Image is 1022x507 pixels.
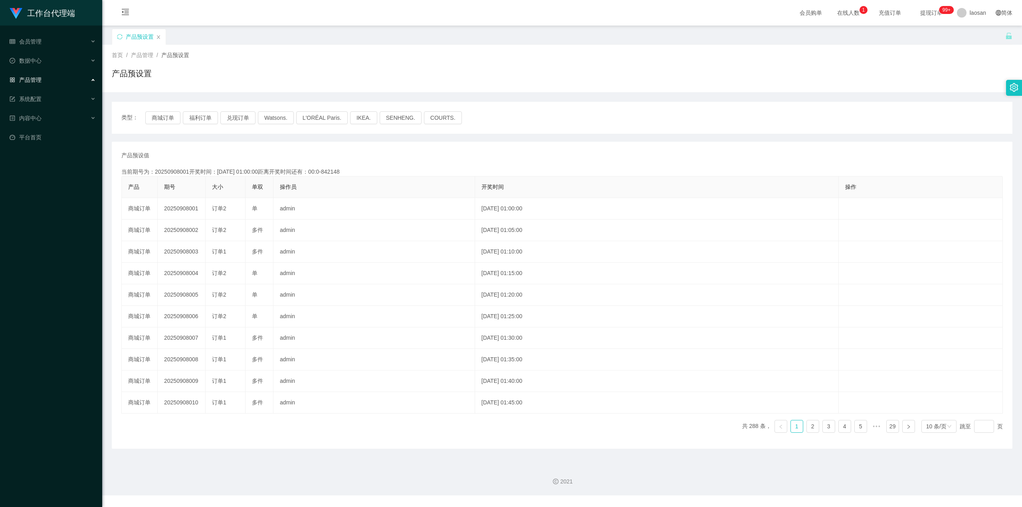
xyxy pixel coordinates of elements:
td: 20250908005 [158,284,206,306]
td: admin [273,241,475,263]
td: [DATE] 01:00:00 [475,198,839,220]
td: 20250908002 [158,220,206,241]
span: 系统配置 [10,96,42,102]
td: 商城订单 [122,220,158,241]
span: 操作 [845,184,856,190]
td: 20250908008 [158,349,206,370]
td: admin [273,284,475,306]
a: 1 [791,420,803,432]
td: 商城订单 [122,370,158,392]
div: 跳至 页 [960,420,1003,433]
i: 图标: form [10,96,15,102]
td: admin [273,327,475,349]
td: 20250908010 [158,392,206,414]
button: L'ORÉAL Paris. [296,111,348,124]
td: admin [273,198,475,220]
span: 会员管理 [10,38,42,45]
span: 多件 [252,378,263,384]
p: 1 [862,6,865,14]
span: 期号 [164,184,175,190]
span: 单双 [252,184,263,190]
td: [DATE] 01:40:00 [475,370,839,392]
span: / [156,52,158,58]
td: 20250908007 [158,327,206,349]
td: [DATE] 01:35:00 [475,349,839,370]
td: admin [273,392,475,414]
td: 商城订单 [122,284,158,306]
td: 20250908003 [158,241,206,263]
td: 商城订单 [122,263,158,284]
li: 29 [886,420,899,433]
td: 20250908006 [158,306,206,327]
h1: 工作台代理端 [27,0,75,26]
span: 产品管理 [10,77,42,83]
i: 图标: down [947,424,952,430]
td: 商城订单 [122,198,158,220]
td: admin [273,349,475,370]
span: 订单1 [212,335,226,341]
span: 数据中心 [10,57,42,64]
span: 订单2 [212,205,226,212]
span: 产品管理 [131,52,153,58]
button: 商城订单 [145,111,180,124]
i: 图标: profile [10,115,15,121]
span: 产品 [128,184,139,190]
li: 上一页 [774,420,787,433]
div: 10 条/页 [926,420,947,432]
li: 1 [790,420,803,433]
i: 图标: appstore-o [10,77,15,83]
span: 单 [252,291,257,298]
td: admin [273,370,475,392]
i: 图标: global [996,10,1001,16]
span: 提现订单 [916,10,947,16]
td: 商城订单 [122,349,158,370]
span: / [126,52,128,58]
span: 订单2 [212,270,226,276]
span: 产品预设置 [161,52,189,58]
span: 产品预设值 [121,151,149,160]
i: 图标: sync [117,34,123,40]
button: 兑现订单 [220,111,255,124]
span: 内容中心 [10,115,42,121]
td: [DATE] 01:30:00 [475,327,839,349]
sup: 1215 [939,6,954,14]
a: 2 [807,420,819,432]
td: [DATE] 01:20:00 [475,284,839,306]
span: 订单2 [212,291,226,298]
td: 20250908001 [158,198,206,220]
span: 大小 [212,184,223,190]
h1: 产品预设置 [112,67,152,79]
a: 29 [887,420,899,432]
td: admin [273,263,475,284]
li: 5 [854,420,867,433]
td: [DATE] 01:15:00 [475,263,839,284]
span: 订单1 [212,399,226,406]
li: 4 [838,420,851,433]
span: 订单2 [212,227,226,233]
span: 单 [252,270,257,276]
span: 多件 [252,248,263,255]
span: 订单1 [212,356,226,362]
span: 开奖时间 [481,184,504,190]
span: 订单1 [212,378,226,384]
span: ••• [870,420,883,433]
td: [DATE] 01:25:00 [475,306,839,327]
a: 3 [823,420,835,432]
img: logo.9652507e.png [10,8,22,19]
td: 商城订单 [122,392,158,414]
span: 操作员 [280,184,297,190]
button: Watsons. [258,111,294,124]
button: SENHENG. [380,111,422,124]
span: 在线人数 [833,10,864,16]
i: 图标: left [778,424,783,429]
li: 共 288 条， [742,420,771,433]
td: 商城订单 [122,241,158,263]
td: 20250908004 [158,263,206,284]
i: 图标: close [156,35,161,40]
i: 图标: right [906,424,911,429]
td: [DATE] 01:05:00 [475,220,839,241]
div: 当前期号为：20250908001开奖时间：[DATE] 01:00:00距离开奖时间还有：00:0-842148 [121,168,1003,176]
a: 4 [839,420,851,432]
td: 商城订单 [122,327,158,349]
button: 福利订单 [183,111,218,124]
